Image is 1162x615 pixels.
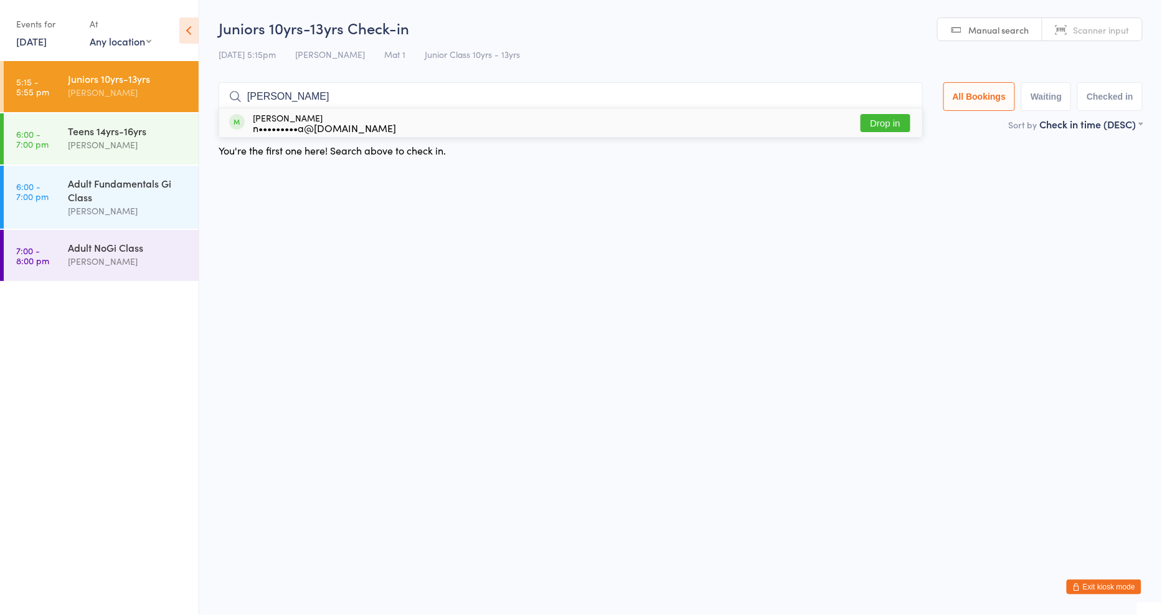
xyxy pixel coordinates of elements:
button: Waiting [1021,82,1071,111]
a: 7:00 -8:00 pmAdult NoGi Class[PERSON_NAME] [4,230,199,281]
time: 7:00 - 8:00 pm [16,246,49,265]
div: [PERSON_NAME] [68,85,188,100]
div: [PERSON_NAME] [68,138,188,152]
div: Adult Fundamentals Gi Class [68,176,188,204]
div: You're the first one here! Search above to check in. [219,143,446,157]
button: Exit kiosk mode [1067,579,1141,594]
div: Any location [90,34,151,48]
div: Juniors 10yrs-13yrs [68,72,188,85]
time: 6:00 - 7:00 pm [16,129,49,149]
span: Mat 1 [384,48,405,60]
time: 5:15 - 5:55 pm [16,77,49,97]
span: Scanner input [1074,24,1130,36]
a: 6:00 -7:00 pmTeens 14yrs-16yrs[PERSON_NAME] [4,113,199,164]
a: 5:15 -5:55 pmJuniors 10yrs-13yrs[PERSON_NAME] [4,61,199,112]
span: [DATE] 5:15pm [219,48,276,60]
a: [DATE] [16,34,47,48]
h2: Juniors 10yrs-13yrs Check-in [219,17,1143,38]
a: 6:00 -7:00 pmAdult Fundamentals Gi Class[PERSON_NAME] [4,166,199,229]
span: Junior Class 10yrs - 13yrs [425,48,520,60]
div: [PERSON_NAME] [68,204,188,218]
div: Adult NoGi Class [68,241,188,254]
div: n•••••••••a@[DOMAIN_NAME] [253,123,396,133]
label: Sort by [1009,118,1037,131]
button: Checked in [1077,82,1143,111]
div: [PERSON_NAME] [68,254,188,269]
div: [PERSON_NAME] [253,113,396,133]
div: Teens 14yrs-16yrs [68,124,188,138]
div: At [90,14,151,34]
input: Search [219,82,923,111]
button: All Bookings [943,82,1016,111]
button: Drop in [861,114,910,132]
div: Events for [16,14,77,34]
div: Check in time (DESC) [1040,117,1143,131]
span: Manual search [969,24,1029,36]
time: 6:00 - 7:00 pm [16,181,49,201]
span: [PERSON_NAME] [295,48,365,60]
